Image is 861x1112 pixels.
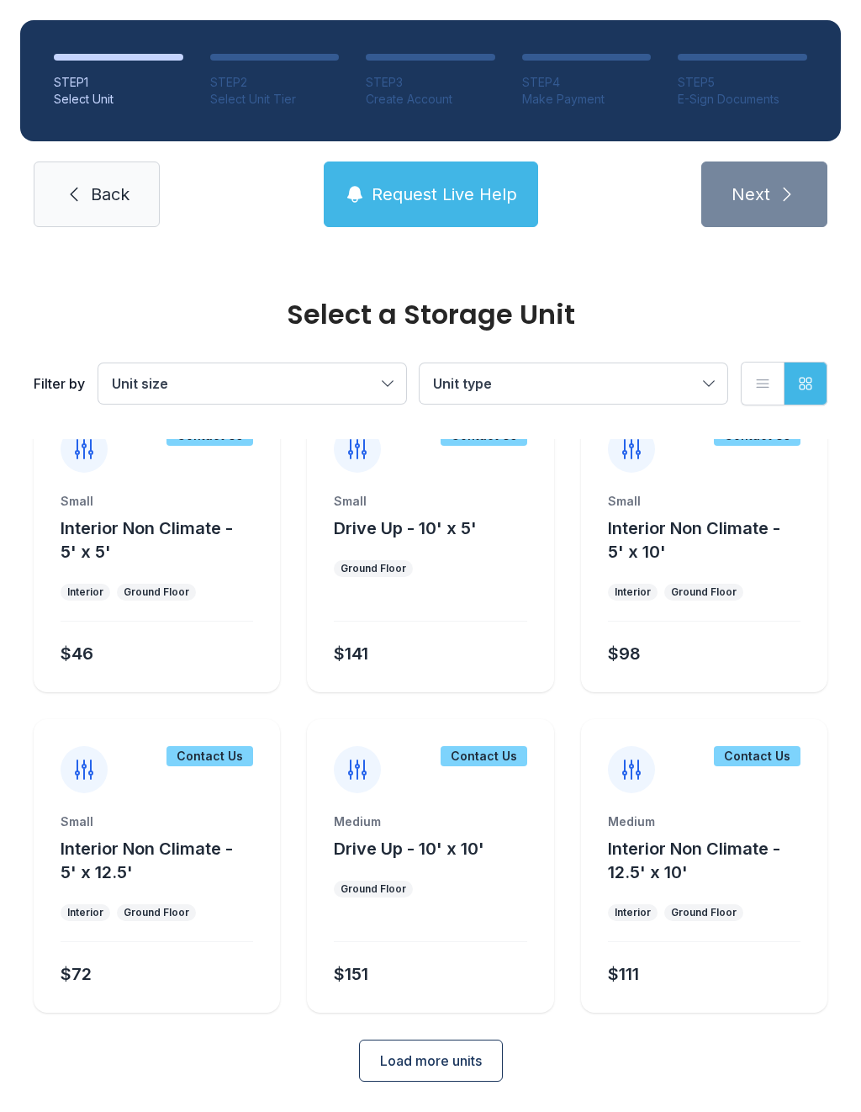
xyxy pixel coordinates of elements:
div: STEP 5 [678,74,807,91]
div: E-Sign Documents [678,91,807,108]
span: Drive Up - 10' x 10' [334,839,484,859]
div: Ground Floor [671,585,737,599]
span: Next [732,183,770,206]
span: Unit size [112,375,168,392]
div: Medium [608,813,800,830]
div: STEP 3 [366,74,495,91]
div: Small [334,493,526,510]
div: Select Unit [54,91,183,108]
button: Unit type [420,363,727,404]
div: Small [608,493,800,510]
span: Interior Non Climate - 5' x 12.5' [61,839,233,882]
div: $72 [61,962,92,986]
span: Interior Non Climate - 12.5' x 10' [608,839,780,882]
button: Unit size [98,363,406,404]
div: $151 [334,962,368,986]
div: Select a Storage Unit [34,301,827,328]
button: Drive Up - 10' x 5' [334,516,477,540]
span: Interior Non Climate - 5' x 10' [608,518,780,562]
span: Request Live Help [372,183,517,206]
div: Select Unit Tier [210,91,340,108]
div: Filter by [34,373,85,394]
div: $141 [334,642,368,665]
div: Interior [67,906,103,919]
div: Ground Floor [341,882,406,896]
button: Interior Non Climate - 12.5' x 10' [608,837,821,884]
div: Interior [67,585,103,599]
div: Ground Floor [341,562,406,575]
div: $111 [608,962,639,986]
span: Unit type [433,375,492,392]
button: Drive Up - 10' x 10' [334,837,484,860]
span: Interior Non Climate - 5' x 5' [61,518,233,562]
div: Create Account [366,91,495,108]
div: Contact Us [441,746,527,766]
span: Back [91,183,129,206]
div: Contact Us [714,746,800,766]
span: Drive Up - 10' x 5' [334,518,477,538]
div: Ground Floor [124,906,189,919]
div: Contact Us [166,746,253,766]
div: STEP 4 [522,74,652,91]
button: Interior Non Climate - 5' x 12.5' [61,837,273,884]
button: Interior Non Climate - 5' x 10' [608,516,821,564]
div: Make Payment [522,91,652,108]
div: Small [61,813,253,830]
button: Interior Non Climate - 5' x 5' [61,516,273,564]
span: Load more units [380,1051,482,1071]
div: $98 [608,642,641,665]
div: Interior [615,906,651,919]
div: Medium [334,813,526,830]
div: Ground Floor [124,585,189,599]
div: $46 [61,642,93,665]
div: STEP 1 [54,74,183,91]
div: Interior [615,585,651,599]
div: Ground Floor [671,906,737,919]
div: Small [61,493,253,510]
div: STEP 2 [210,74,340,91]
